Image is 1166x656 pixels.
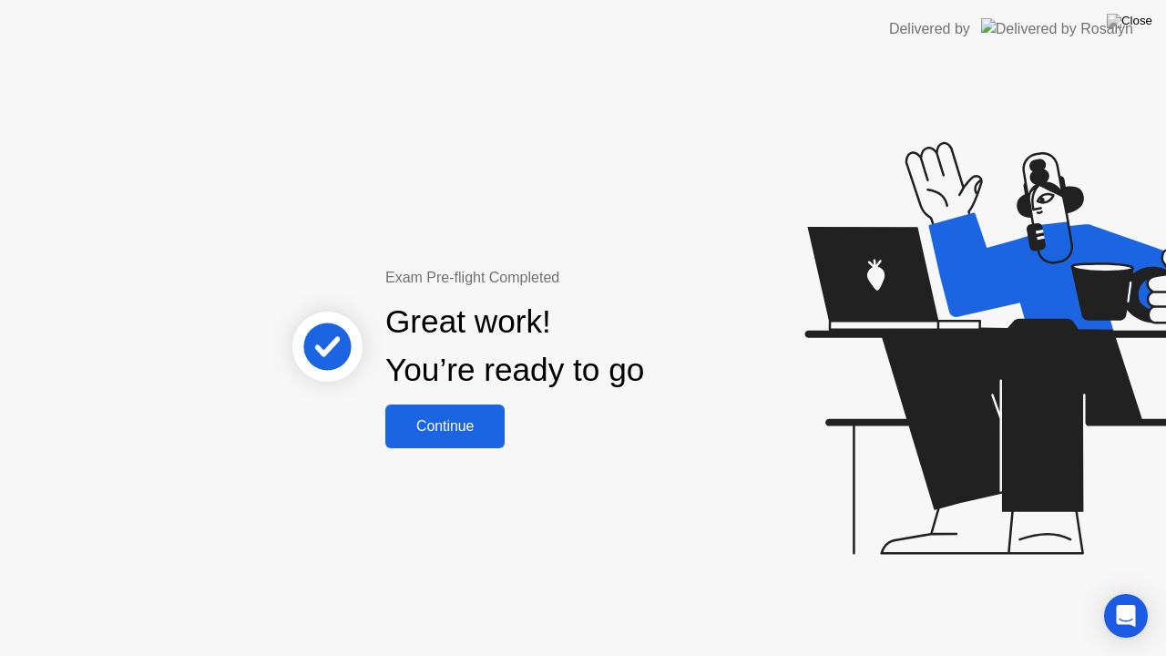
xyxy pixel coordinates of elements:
div: Open Intercom Messenger [1104,594,1148,638]
div: Exam Pre-flight Completed [385,267,762,289]
button: Continue [385,405,505,448]
img: Delivered by Rosalyn [981,18,1133,39]
div: Delivered by [889,18,970,40]
img: Close [1107,14,1152,28]
div: Great work! You’re ready to go [385,298,644,395]
div: Continue [391,418,499,435]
